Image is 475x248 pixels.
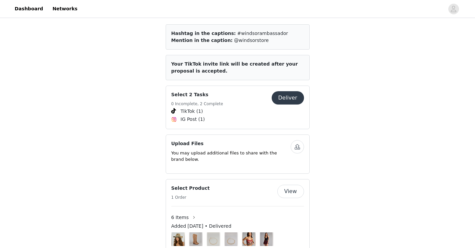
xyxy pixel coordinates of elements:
h5: 1 Order [171,194,210,200]
div: avatar [450,4,457,14]
span: 6 Items [171,214,189,221]
span: @windsorstore [234,38,269,43]
a: Networks [48,1,81,16]
h4: Select Product [171,185,210,192]
h4: Select 2 Tasks [171,91,223,98]
img: Western Hottie Wild Cowboy Graphic Crop Top [243,232,255,246]
img: Instagram Icon [171,117,177,122]
h4: Upload Files [171,140,291,147]
img: Boot Scootin’ & Vibin’ Cowboy Boots [190,232,202,246]
span: Your TikTok invite link will be created after your proposal is accepted. [171,61,298,74]
img: Image Background Blur [207,231,220,248]
img: Power Play Rectangular Chain Belt [207,232,219,246]
span: Mention in the caption: [171,38,233,43]
img: Image Background Blur [189,231,203,248]
p: You may upload additional files to share with the brand below. [171,150,291,163]
img: Image Background Blur [242,231,256,248]
a: Dashboard [11,1,47,16]
button: View [277,185,304,198]
span: IG Post (1) [181,116,205,123]
div: Select 2 Tasks [166,86,310,129]
span: Hashtag in the captions: [171,31,236,36]
span: TikTok (1) [181,108,203,115]
img: Image Background Blur [224,231,238,248]
img: Total Serve Chain Belt [225,232,237,246]
img: Image Background Blur [260,231,273,248]
span: #windsorambassador [237,31,288,36]
img: Everyday Cowgirl Colored Stone Straw Western Hat [172,232,184,246]
h5: 0 Incomplete, 2 Complete [171,101,223,107]
img: Image Background Blur [171,231,185,248]
span: Added [DATE] • Delivered [171,223,232,230]
img: Flirt Mode On Lace Skort [260,232,272,246]
button: Deliver [272,91,304,105]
